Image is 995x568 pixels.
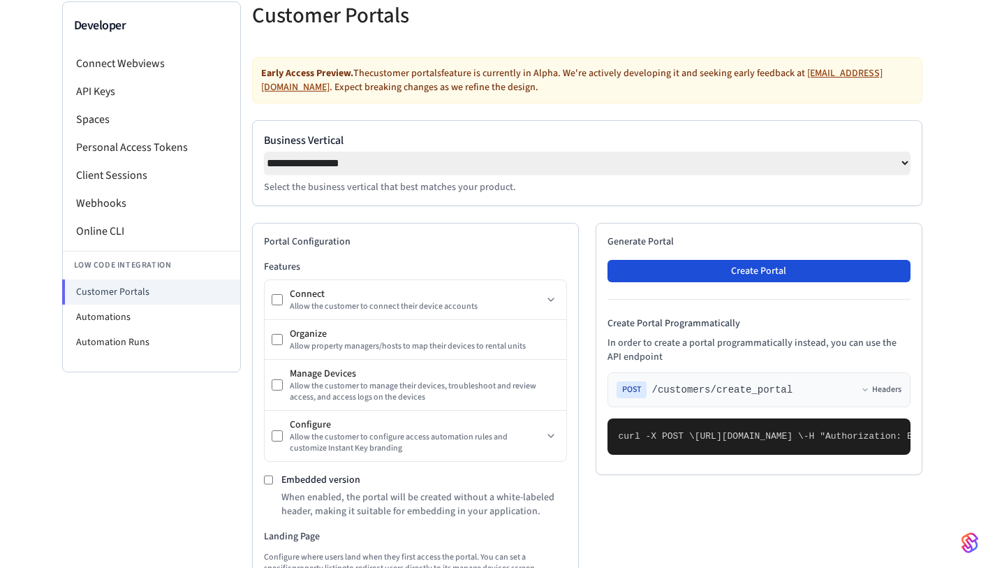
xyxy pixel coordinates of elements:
li: Client Sessions [63,161,240,189]
li: Automations [63,305,240,330]
div: Allow property managers/hosts to map their devices to rental units [290,341,559,352]
li: Connect Webviews [63,50,240,78]
li: Low Code Integration [63,251,240,279]
span: /customers/create_portal [652,383,793,397]
div: Organize [290,327,559,341]
button: Headers [861,384,901,395]
li: Personal Access Tokens [63,133,240,161]
li: Online CLI [63,217,240,245]
h3: Landing Page [264,530,567,544]
img: SeamLogoGradient.69752ec5.svg [961,532,978,554]
div: The customer portals feature is currently in Alpha. We're actively developing it and seeking earl... [252,57,922,103]
li: Automation Runs [63,330,240,355]
label: Business Vertical [264,132,911,149]
div: Connect [290,287,543,301]
li: Customer Portals [62,279,240,305]
a: [EMAIL_ADDRESS][DOMAIN_NAME] [261,66,883,94]
strong: Early Access Preview. [261,66,353,80]
div: Allow the customer to manage their devices, troubleshoot and review access, and access logs on th... [290,381,559,403]
div: Allow the customer to configure access automation rules and customize Instant Key branding [290,432,543,454]
div: Manage Devices [290,367,559,381]
li: Webhooks [63,189,240,217]
div: Configure [290,418,543,432]
h2: Portal Configuration [264,235,567,249]
li: API Keys [63,78,240,105]
h4: Create Portal Programmatically [607,316,911,330]
h3: Features [264,260,567,274]
span: POST [617,381,647,398]
div: Allow the customer to connect their device accounts [290,301,543,312]
h5: Customer Portals [252,1,579,30]
h2: Generate Portal [607,235,911,249]
label: Embedded version [281,473,360,487]
p: In order to create a portal programmatically instead, you can use the API endpoint [607,336,911,364]
button: Create Portal [607,260,911,282]
h3: Developer [74,16,229,36]
li: Spaces [63,105,240,133]
span: curl -X POST \ [619,431,695,442]
p: Select the business vertical that best matches your product. [264,180,911,194]
span: [URL][DOMAIN_NAME] \ [695,431,804,442]
p: When enabled, the portal will be created without a white-labeled header, making it suitable for e... [281,490,567,518]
